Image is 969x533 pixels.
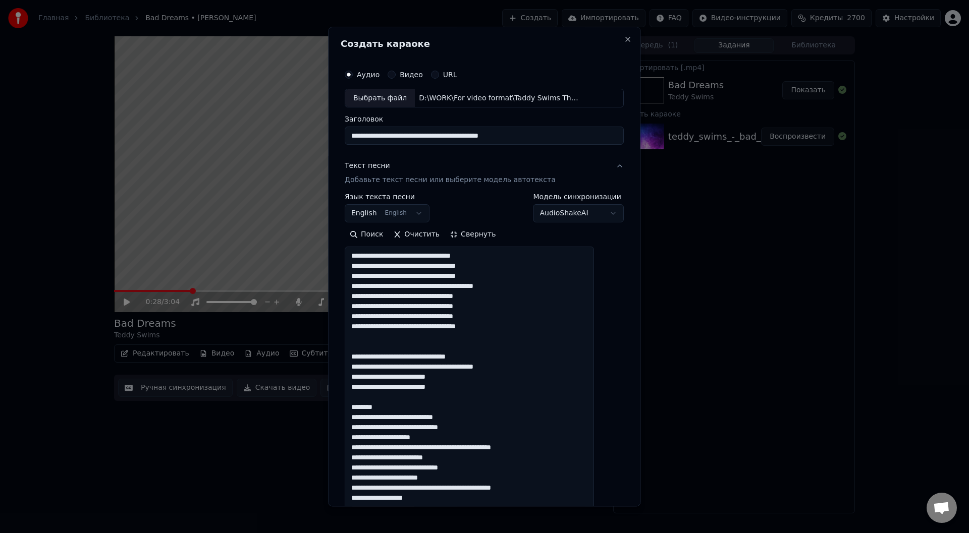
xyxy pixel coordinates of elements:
[345,153,624,194] button: Текст песниДобавьте текст песни или выберите модель автотекста
[345,161,390,171] div: Текст песни
[345,89,415,107] div: Выбрать файл
[389,227,445,243] button: Очистить
[533,194,624,201] label: Модель синхронизации
[400,71,423,78] label: Видео
[345,175,556,186] p: Добавьте текст песни или выберите модель автотекста
[415,93,586,103] div: D:\WORK\For video format\Taddy Swims The Door\teddy_swims_-_the_door (Lead Vocal) ([PERSON_NAME])...
[345,194,429,201] label: Язык текста песни
[443,71,457,78] label: URL
[345,227,388,243] button: Поиск
[445,227,501,243] button: Свернуть
[341,39,628,48] h2: Создать караоке
[345,116,624,123] label: Заголовок
[357,71,380,78] label: Аудио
